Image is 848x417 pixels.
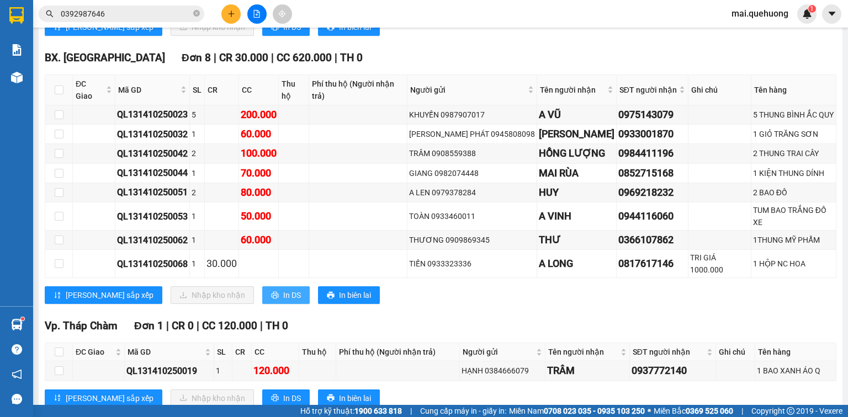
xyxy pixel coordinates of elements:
[753,258,834,270] div: 1 HỘP NC HOA
[617,105,688,125] td: 0975143079
[618,165,686,181] div: 0852715168
[539,232,614,248] div: THƯ
[21,317,24,320] sup: 1
[755,343,836,361] th: Tên hàng
[241,165,277,181] div: 70.000
[45,389,162,407] button: sort-ascending[PERSON_NAME] sắp xếp
[115,164,190,183] td: QL131410250044
[753,234,834,246] div: 1THUNG MỸ PHẨM
[547,363,628,378] div: TRÂM
[193,9,200,19] span: close-circle
[632,363,714,378] div: 0937772140
[279,75,309,105] th: Thu hộ
[410,84,526,96] span: Người gửi
[128,346,203,358] span: Mã GD
[283,289,301,301] span: In DS
[134,319,163,332] span: Đơn 1
[115,231,190,250] td: QL131410250062
[618,209,686,224] div: 0944116060
[617,202,688,231] td: 0944116060
[45,319,118,332] span: Vp. Tháp Chàm
[618,185,686,200] div: 0969218232
[117,127,188,141] div: QL131410250032
[205,75,239,105] th: CR
[537,202,617,231] td: A VINH
[802,9,812,19] img: icon-new-feature
[410,405,412,417] span: |
[232,343,252,361] th: CR
[299,343,336,361] th: Thu hộ
[271,51,274,64] span: |
[318,286,380,304] button: printerIn biên lai
[354,407,402,415] strong: 1900 633 818
[11,319,23,330] img: warehouse-icon
[537,250,617,278] td: A LONG
[117,166,188,180] div: QL131410250044
[690,252,749,276] div: TRI GIÁ 1000.000
[753,186,834,199] div: 2 BAO ĐỒ
[241,185,277,200] div: 80.000
[340,51,363,64] span: TH 0
[12,344,22,355] span: question-circle
[617,231,688,250] td: 0366107862
[787,407,794,415] span: copyright
[241,107,277,122] div: 200.000
[192,186,203,199] div: 2
[409,234,535,246] div: THƯƠNG 0909869345
[335,51,337,64] span: |
[409,128,535,140] div: [PERSON_NAME] PHÁT 0945808098
[247,4,267,24] button: file-add
[327,394,335,403] span: printer
[537,231,617,250] td: THƯ
[618,146,686,161] div: 0984411196
[273,4,292,24] button: aim
[214,51,216,64] span: |
[117,210,188,223] div: QL131410250053
[241,146,277,161] div: 100.000
[115,125,190,144] td: QL131410250032
[409,258,535,270] div: TIẾN 0933323336
[221,4,241,24] button: plus
[166,319,169,332] span: |
[283,392,301,404] span: In DS
[617,144,688,163] td: 0984411196
[206,256,237,271] div: 30.000
[192,234,203,246] div: 1
[509,405,645,417] span: Miền Nam
[753,109,834,121] div: 5 THUNG BÌNH ẮC QUY
[171,286,254,304] button: downloadNhập kho nhận
[117,185,188,199] div: QL131410250051
[619,84,677,96] span: SĐT người nhận
[61,8,191,20] input: Tìm tên, số ĐT hoặc mã đơn
[537,125,617,144] td: CHÍ HƯNG
[827,9,837,19] span: caret-down
[117,147,188,161] div: QL131410250042
[540,84,605,96] span: Tên người nhận
[539,165,614,181] div: MAI RÙA
[76,78,104,102] span: ĐC Giao
[115,105,190,125] td: QL131410250023
[822,4,841,24] button: caret-down
[66,289,153,301] span: [PERSON_NAME] sắp xếp
[339,289,371,301] span: In biên lai
[618,232,686,248] div: 0366107862
[241,232,277,248] div: 60.000
[327,291,335,300] span: printer
[409,210,535,222] div: TOÀN 0933460011
[118,84,178,96] span: Mã GD
[539,185,614,200] div: HUY
[545,361,630,381] td: TRÂM
[115,250,190,278] td: QL131410250068
[271,394,279,403] span: printer
[252,343,300,361] th: CC
[753,147,834,159] div: 2 THUNG TRAI CÂY
[757,365,834,377] div: 1 BAO XANH ÁO Q
[548,346,618,358] span: Tên người nhận
[241,126,277,142] div: 60.000
[117,257,188,271] div: QL131410250068
[271,291,279,300] span: printer
[462,365,543,377] div: HẠNH 0384666079
[618,256,686,271] div: 0817617146
[617,164,688,183] td: 0852715168
[192,258,203,270] div: 1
